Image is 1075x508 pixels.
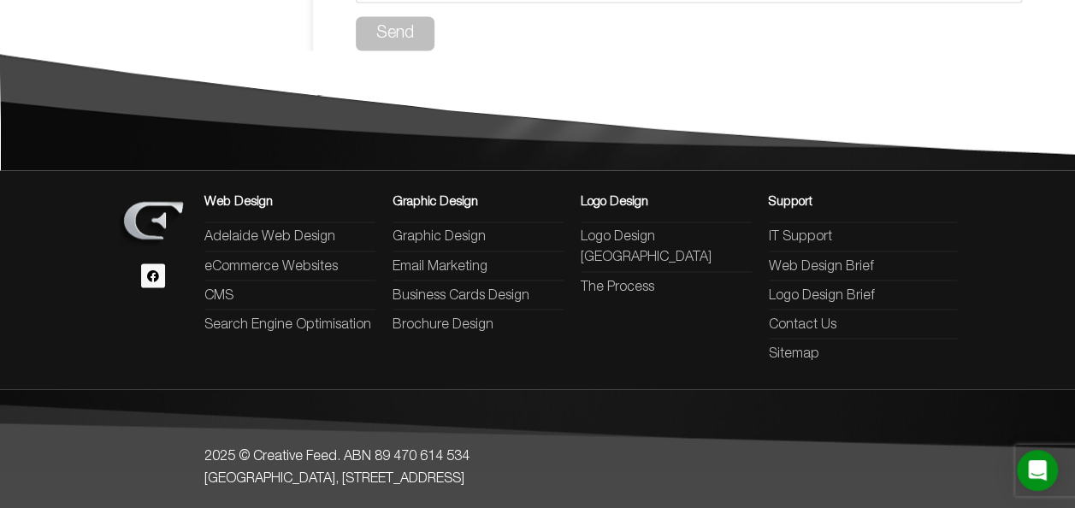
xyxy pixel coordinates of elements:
div: Open Intercom Messenger [1017,450,1058,491]
span: Search Engine Optimisation [204,314,371,334]
span: The Process [581,276,654,297]
a: CMS [204,285,375,305]
a: Graphic Design [393,227,564,247]
span: Sitemap [769,343,819,363]
a: eCommerce Websites [204,256,375,276]
a: Adelaide Web Design [204,227,375,247]
a: Web Design Brief [769,256,957,276]
a: Email Marketing [393,256,564,276]
a: Logo Design Brief [769,285,957,305]
span: CMS [204,285,233,305]
span: Graphic Design [393,227,486,247]
span: Adelaide Web Design [204,227,335,247]
a: Sitemap [769,343,957,363]
h5: 2025 © Creative Feed. ABN 89 470 614 534 [204,449,871,463]
span: Contact Us [769,314,836,334]
a: Logo Design [GEOGRAPHIC_DATA] [581,227,752,268]
span: eCommerce Websites [204,256,338,276]
span: Business Cards Design [393,285,529,305]
h3: Logo Design [581,196,752,209]
a: The Process [581,276,752,297]
span: Brochure Design [393,314,493,334]
span: Logo Design Brief [769,285,875,305]
h5: [GEOGRAPHIC_DATA], [STREET_ADDRESS] [204,471,871,485]
a: Brochure Design [393,314,564,334]
a: IT Support [769,227,957,247]
span: Send [376,25,414,42]
a: Business Cards Design [393,285,564,305]
span: Email Marketing [393,256,487,276]
h3: Web Design [204,196,375,209]
h3: Graphic Design [393,196,564,209]
a: Search Engine Optimisation [204,314,375,334]
h3: Support [769,196,957,209]
button: Send [356,16,434,50]
span: Web Design Brief [769,256,874,276]
a: Contact Us [769,314,957,334]
span: IT Support [769,227,832,247]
